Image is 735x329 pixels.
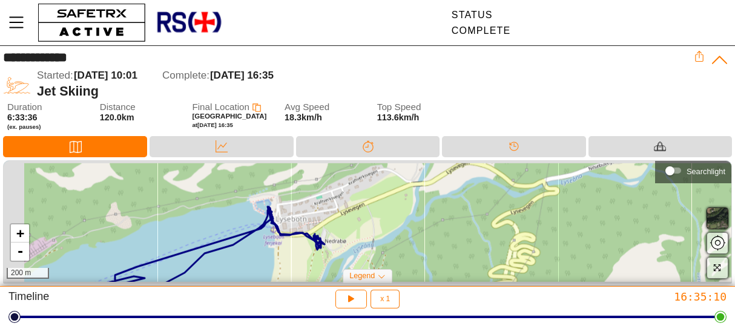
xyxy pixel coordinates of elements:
span: at [DATE] 16:35 [192,122,233,128]
img: Equipment_Black.svg [654,140,666,152]
div: Timeline [442,136,585,157]
span: 113.6km/h [377,112,420,122]
div: Status [452,10,511,21]
a: Zoom out [11,243,29,261]
span: Top Speed [377,102,455,112]
div: 200 m [7,268,49,279]
span: 120.0km [100,112,134,122]
img: RescueLogo.png [156,3,222,42]
div: Data [150,136,293,157]
span: Legend [349,272,375,280]
button: x 1 [371,290,400,308]
span: Complete: [162,70,209,81]
span: Final Location [192,102,249,112]
span: Avg Speed [285,102,362,112]
span: 6:33:36 [7,112,38,122]
span: [DATE] 10:01 [74,70,137,81]
div: Equipment [588,136,732,157]
span: Duration [7,102,85,112]
div: Splits [296,136,440,157]
div: Timeline [8,290,245,308]
span: Started: [37,70,73,81]
div: 16:35:10 [490,290,727,304]
div: Jet Skiing [37,83,694,99]
span: Distance [100,102,177,112]
span: x 1 [380,295,390,302]
div: Searchlight [687,167,725,176]
div: Searchlight [661,161,725,180]
span: (ex. pauses) [7,123,85,131]
img: JET_SKIING.svg [3,70,31,97]
div: Map [3,136,147,157]
span: [GEOGRAPHIC_DATA] [192,112,266,120]
a: Zoom in [11,224,29,243]
span: 18.3km/h [285,112,322,122]
span: [DATE] 16:35 [210,70,274,81]
div: Complete [452,25,511,36]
